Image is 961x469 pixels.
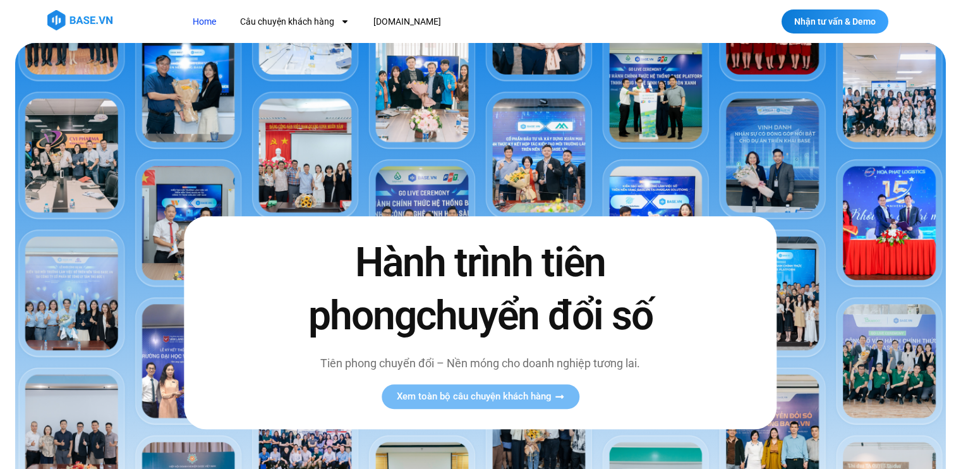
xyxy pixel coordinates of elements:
[397,392,552,401] span: Xem toàn bộ câu chuyện khách hàng
[794,17,876,26] span: Nhận tư vấn & Demo
[183,10,673,33] nav: Menu
[382,384,579,409] a: Xem toàn bộ câu chuyện khách hàng
[183,10,226,33] a: Home
[281,237,679,342] h2: Hành trình tiên phong
[416,292,653,339] span: chuyển đổi số
[231,10,359,33] a: Câu chuyện khách hàng
[782,9,888,33] a: Nhận tư vấn & Demo
[281,355,679,372] p: Tiên phong chuyển đổi – Nền móng cho doanh nghiệp tương lai.
[364,10,450,33] a: [DOMAIN_NAME]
